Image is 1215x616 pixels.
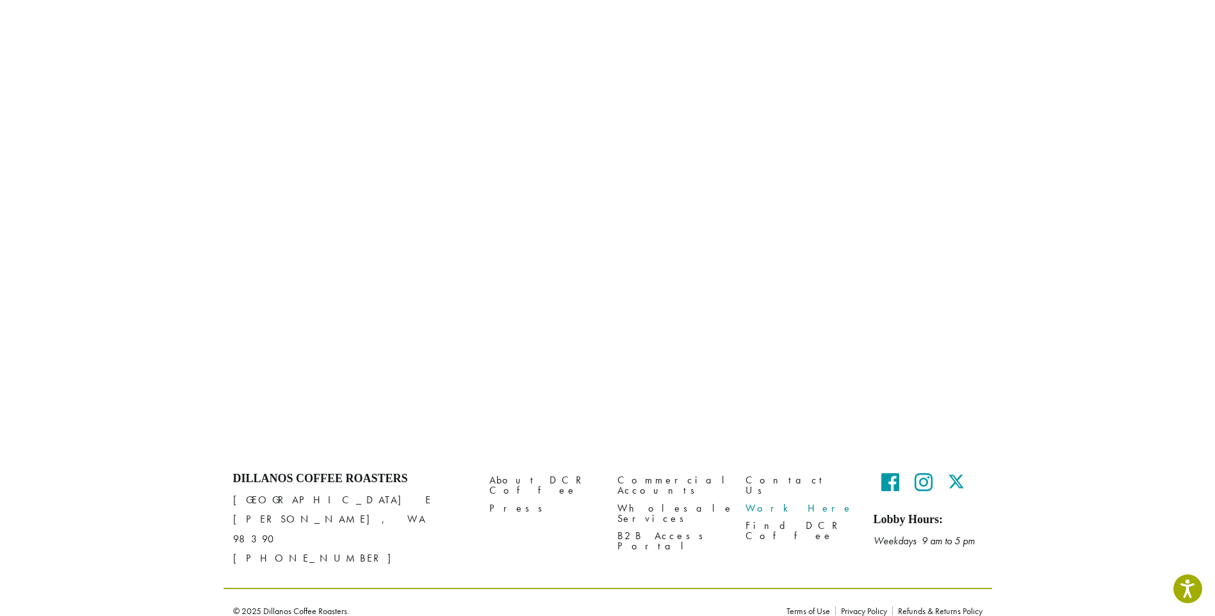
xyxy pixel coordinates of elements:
[617,527,726,555] a: B2B Access Portal
[746,499,854,517] a: Work Here
[617,472,726,499] a: Commercial Accounts
[617,499,726,527] a: Wholesale Services
[746,472,854,499] a: Contact Us
[746,517,854,544] a: Find DCR Coffee
[489,472,598,499] a: About DCR Coffee
[892,606,983,615] a: Refunds & Returns Policy
[874,534,975,547] em: Weekdays 9 am to 5 pm
[835,606,892,615] a: Privacy Policy
[489,499,598,517] a: Press
[233,490,470,567] p: [GEOGRAPHIC_DATA] E [PERSON_NAME], WA 98390 [PHONE_NUMBER]
[874,513,983,527] h5: Lobby Hours:
[233,472,470,486] h4: Dillanos Coffee Roasters
[233,606,767,615] p: © 2025 Dillanos Coffee Roasters.
[787,606,835,615] a: Terms of Use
